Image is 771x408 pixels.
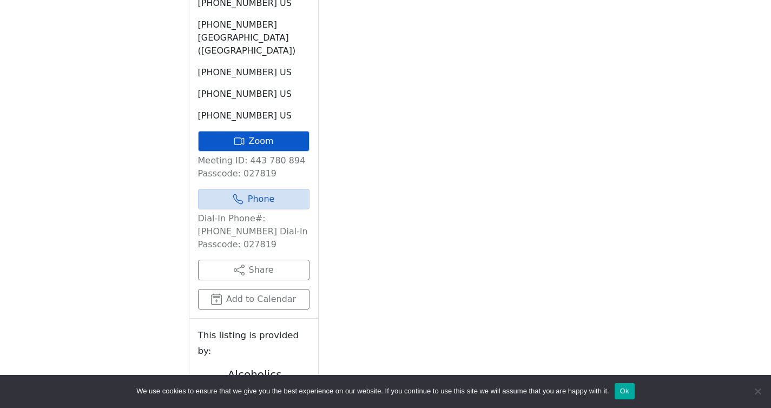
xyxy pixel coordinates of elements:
a: Phone [198,189,309,209]
button: Ok [615,383,635,399]
p: [PHONE_NUMBER] US [198,109,309,122]
p: [PHONE_NUMBER] [GEOGRAPHIC_DATA] ([GEOGRAPHIC_DATA]) [198,18,309,57]
a: Zoom [198,131,309,152]
p: [PHONE_NUMBER] US [198,88,309,101]
span: No [752,386,763,397]
p: [PHONE_NUMBER] US [198,66,309,79]
p: Dial-In Phone#: [PHONE_NUMBER] Dial-In Passcode: 027819 [198,212,309,251]
button: Add to Calendar [198,289,309,310]
span: We use cookies to ensure that we give you the best experience on our website. If you continue to ... [136,386,609,397]
h2: Alcoholics Anonymous on [GEOGRAPHIC_DATA] [198,368,312,407]
button: Share [198,260,309,280]
p: Meeting ID: 443 780 894 Passcode: 027819 [198,154,309,180]
small: This listing is provided by: [198,327,309,359]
